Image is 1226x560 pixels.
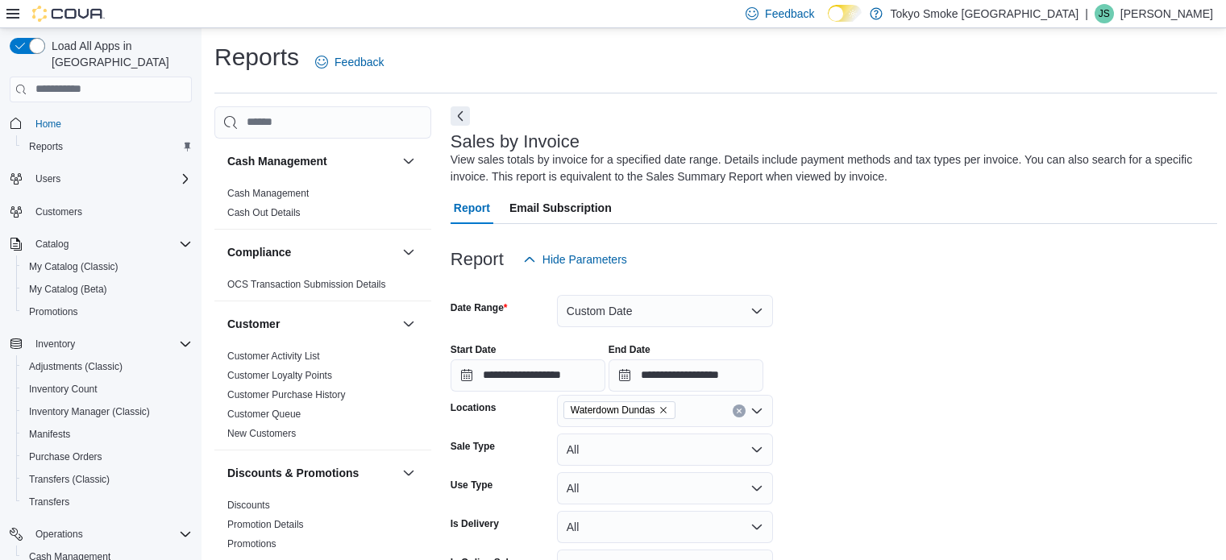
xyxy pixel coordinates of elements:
[1120,4,1213,23] p: [PERSON_NAME]
[509,192,612,224] span: Email Subscription
[399,314,418,334] button: Customer
[214,184,431,229] div: Cash Management
[517,243,634,276] button: Hide Parameters
[227,244,396,260] button: Compliance
[227,389,346,400] a: Customer Purchase History
[227,351,320,362] a: Customer Activity List
[29,234,75,254] button: Catalog
[765,6,814,22] span: Feedback
[23,425,77,444] a: Manifests
[451,359,605,392] input: Press the down key to open a popover containing a calendar.
[227,278,386,291] span: OCS Transaction Submission Details
[23,357,129,376] a: Adjustments (Classic)
[571,402,655,418] span: Waterdown Dundas
[23,402,156,421] a: Inventory Manager (Classic)
[451,106,470,126] button: Next
[451,250,504,269] h3: Report
[16,378,198,400] button: Inventory Count
[23,402,192,421] span: Inventory Manager (Classic)
[29,334,192,354] span: Inventory
[828,5,862,22] input: Dark Mode
[23,302,192,321] span: Promotions
[227,153,327,169] h3: Cash Management
[29,283,107,296] span: My Catalog (Beta)
[29,305,78,318] span: Promotions
[3,233,198,255] button: Catalog
[227,518,304,531] span: Promotion Details
[29,496,69,508] span: Transfers
[227,316,280,332] h3: Customer
[3,523,198,545] button: Operations
[227,428,296,439] a: New Customers
[557,295,773,327] button: Custom Date
[227,316,396,332] button: Customer
[16,355,198,378] button: Adjustments (Classic)
[557,472,773,504] button: All
[451,151,1210,185] div: View sales totals by invoice for a specified date range. Details include payment methods and tax ...
[227,388,346,401] span: Customer Purchase History
[227,538,276,550] a: Promotions
[23,447,109,467] a: Purchase Orders
[29,140,63,153] span: Reports
[32,6,105,22] img: Cova
[23,137,69,156] a: Reports
[16,301,198,323] button: Promotions
[1099,4,1110,23] span: JS
[563,401,675,419] span: Waterdown Dundas
[3,333,198,355] button: Inventory
[23,357,192,376] span: Adjustments (Classic)
[214,41,299,73] h1: Reports
[399,243,418,262] button: Compliance
[451,343,497,356] label: Start Date
[16,278,198,301] button: My Catalog (Beta)
[29,405,150,418] span: Inventory Manager (Classic)
[451,401,497,414] label: Locations
[35,118,61,131] span: Home
[227,519,304,530] a: Promotion Details
[451,301,508,314] label: Date Range
[16,491,198,513] button: Transfers
[16,446,198,468] button: Purchase Orders
[451,479,492,492] label: Use Type
[23,137,192,156] span: Reports
[891,4,1079,23] p: Tokyo Smoke [GEOGRAPHIC_DATA]
[29,234,192,254] span: Catalog
[609,343,650,356] label: End Date
[451,517,499,530] label: Is Delivery
[3,168,198,190] button: Users
[23,380,192,399] span: Inventory Count
[35,172,60,185] span: Users
[227,465,359,481] h3: Discounts & Promotions
[733,404,746,417] button: Clear input
[399,151,418,171] button: Cash Management
[29,202,89,222] a: Customers
[29,260,118,273] span: My Catalog (Classic)
[454,192,490,224] span: Report
[227,370,332,381] a: Customer Loyalty Points
[29,525,89,544] button: Operations
[23,425,192,444] span: Manifests
[335,54,384,70] span: Feedback
[23,280,114,299] a: My Catalog (Beta)
[227,187,309,200] span: Cash Management
[227,206,301,219] span: Cash Out Details
[214,346,431,450] div: Customer
[609,359,763,392] input: Press the down key to open a popover containing a calendar.
[214,496,431,560] div: Discounts & Promotions
[35,238,69,251] span: Catalog
[451,440,495,453] label: Sale Type
[227,427,296,440] span: New Customers
[750,404,763,417] button: Open list of options
[227,408,301,421] span: Customer Queue
[23,447,192,467] span: Purchase Orders
[16,423,198,446] button: Manifests
[23,302,85,321] a: Promotions
[29,334,81,354] button: Inventory
[23,257,125,276] a: My Catalog (Classic)
[309,46,390,78] a: Feedback
[1085,4,1088,23] p: |
[29,525,192,544] span: Operations
[29,114,68,134] a: Home
[35,528,83,541] span: Operations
